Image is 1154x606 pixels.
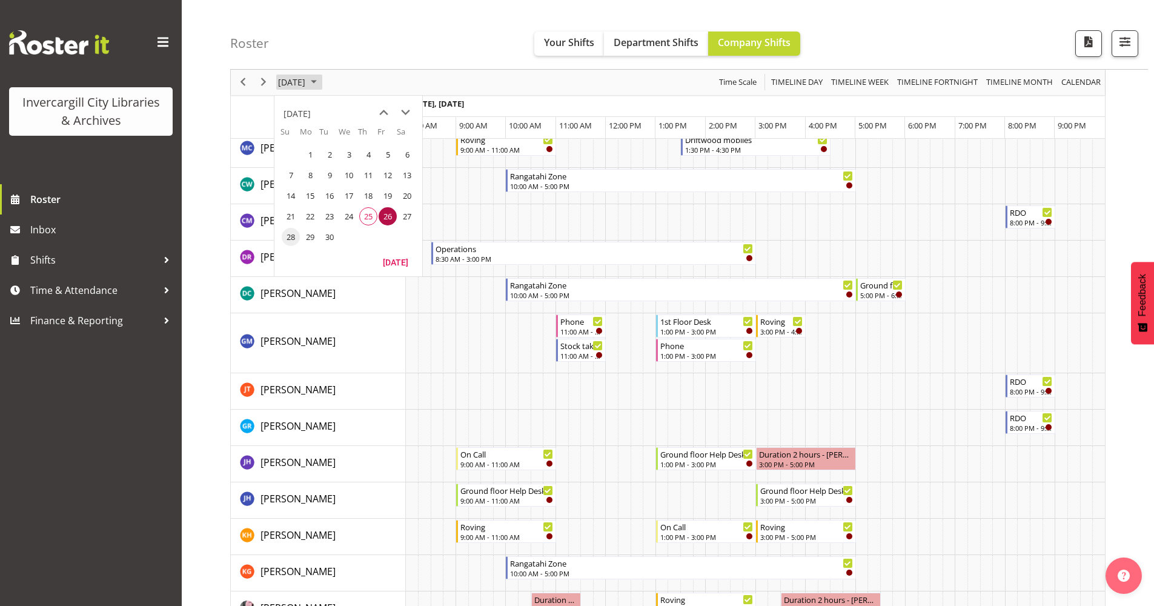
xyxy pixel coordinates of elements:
div: Phone [560,315,603,327]
span: Monday, September 15, 2025 [301,187,319,205]
span: 8:00 PM [1008,120,1036,131]
div: previous period [233,70,253,95]
td: Friday, September 26, 2025 [377,206,397,227]
button: Company Shifts [708,32,800,56]
div: 10:00 AM - 5:00 PM [510,568,852,578]
div: Operations [436,242,753,255]
span: 1:00 PM [658,120,687,131]
span: calendar [1060,75,1102,90]
span: Shifts [30,251,158,269]
button: Time Scale [717,75,759,90]
a: [PERSON_NAME] [260,564,336,579]
a: [PERSON_NAME] [260,334,336,348]
div: Jillian Hunter"s event - Ground floor Help Desk Begin From Friday, September 26, 2025 at 3:00:00 ... [756,484,856,507]
span: [PERSON_NAME] [260,383,336,396]
span: 10:00 AM [509,120,542,131]
div: Catherine Wilson"s event - Rangatahi Zone Begin From Friday, September 26, 2025 at 10:00:00 AM GM... [506,169,855,192]
div: On Call [660,521,753,533]
div: 8:00 PM - 9:00 PM [1010,423,1052,433]
a: [PERSON_NAME] [260,177,336,191]
a: [PERSON_NAME] [260,382,336,397]
div: Invercargill City Libraries & Archives [21,93,161,130]
a: [PERSON_NAME] [260,419,336,433]
th: Th [358,126,377,144]
div: 8:30 AM - 3:00 PM [436,254,753,264]
span: 8:00 AM [409,120,437,131]
span: Time Scale [718,75,758,90]
td: Gabriel McKay Smith resource [231,313,406,373]
div: 10:00 AM - 5:00 PM [510,290,852,300]
button: previous month [373,102,394,124]
span: 11:00 AM [559,120,592,131]
button: Feedback - Show survey [1131,262,1154,344]
span: Monday, September 22, 2025 [301,207,319,225]
div: Rangatahi Zone [510,279,852,291]
div: Rangatahi Zone [510,557,852,569]
div: Grace Roscoe-Squires"s event - RDO Begin From Friday, September 26, 2025 at 8:00:00 PM GMT+12:00 ... [1006,411,1055,434]
div: Gabriel McKay Smith"s event - Roving Begin From Friday, September 26, 2025 at 3:00:00 PM GMT+12:0... [756,315,806,338]
span: Tuesday, September 30, 2025 [320,228,339,246]
a: [PERSON_NAME] [260,286,336,301]
span: Saturday, September 6, 2025 [398,145,416,164]
span: Timeline Month [985,75,1054,90]
div: Gabriel McKay Smith"s event - Phone Begin From Friday, September 26, 2025 at 11:00:00 AM GMT+12:0... [556,315,606,338]
span: [DATE] [277,75,307,90]
th: We [339,126,358,144]
div: On Call [460,448,553,460]
div: 9:00 AM - 11:00 AM [460,459,553,469]
a: [PERSON_NAME] [260,213,336,228]
td: Kaela Harley resource [231,519,406,555]
div: Debra Robinson"s event - Operations Begin From Friday, September 26, 2025 at 8:30:00 AM GMT+12:00... [431,242,756,265]
a: [PERSON_NAME] [260,141,336,155]
div: 8:00 PM - 9:00 PM [1010,218,1052,227]
span: Feedback [1137,274,1148,316]
div: Phone [660,339,753,351]
div: Ground floor Help Desk [460,484,553,496]
div: 1:00 PM - 3:00 PM [660,459,753,469]
a: [PERSON_NAME] [260,455,336,470]
span: Department Shifts [614,36,698,49]
th: Fr [377,126,397,144]
span: Tuesday, September 2, 2025 [320,145,339,164]
span: Sunday, September 28, 2025 [282,228,300,246]
div: RDO [1010,206,1052,218]
span: [DATE], [DATE] [409,98,464,109]
span: Friday, September 12, 2025 [379,166,397,184]
div: Driftwood mobiles [685,133,827,145]
span: Tuesday, September 9, 2025 [320,166,339,184]
div: Katie Greene"s event - Rangatahi Zone Begin From Friday, September 26, 2025 at 10:00:00 AM GMT+12... [506,556,855,579]
span: Thursday, September 25, 2025 [359,207,377,225]
div: title [284,102,311,126]
td: Jillian Hunter resource [231,482,406,519]
span: Thursday, September 18, 2025 [359,187,377,205]
span: Wednesday, September 17, 2025 [340,187,358,205]
div: Glen Tomlinson"s event - RDO Begin From Friday, September 26, 2025 at 8:00:00 PM GMT+12:00 Ends A... [1006,375,1055,398]
div: Chamique Mamolo"s event - RDO Begin From Friday, September 26, 2025 at 8:00:00 PM GMT+12:00 Ends ... [1006,205,1055,228]
div: Donald Cunningham"s event - Rangatahi Zone Begin From Friday, September 26, 2025 at 10:00:00 AM G... [506,278,855,301]
div: Roving [460,133,553,145]
div: next period [253,70,274,95]
div: RDO [1010,411,1052,424]
th: Su [280,126,300,144]
td: Glen Tomlinson resource [231,373,406,410]
th: Sa [397,126,416,144]
span: Saturday, September 20, 2025 [398,187,416,205]
span: Wednesday, September 3, 2025 [340,145,358,164]
div: Roving [660,593,753,605]
button: Filter Shifts [1112,30,1138,57]
span: [PERSON_NAME] [260,419,336,433]
button: Fortnight [895,75,980,90]
img: Rosterit website logo [9,30,109,55]
div: 3:00 PM - 5:00 PM [759,459,853,469]
span: 2:00 PM [709,120,737,131]
div: Kaela Harley"s event - Roving Begin From Friday, September 26, 2025 at 9:00:00 AM GMT+12:00 Ends ... [456,520,556,543]
div: Rangatahi Zone [510,170,852,182]
span: Sunday, September 14, 2025 [282,187,300,205]
span: Company Shifts [718,36,791,49]
span: Saturday, September 13, 2025 [398,166,416,184]
span: Tuesday, September 23, 2025 [320,207,339,225]
span: Timeline Week [830,75,890,90]
th: Tu [319,126,339,144]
